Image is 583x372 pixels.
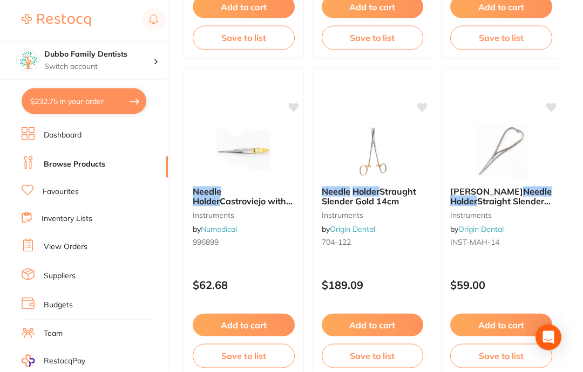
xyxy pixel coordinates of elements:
[322,211,424,219] small: instruments
[44,328,63,339] a: Team
[450,186,523,197] span: [PERSON_NAME]
[450,196,477,206] em: Holder
[193,196,293,226] span: Castroviejo with Tungsten Carbide, Straight 14.5cm
[450,314,552,336] button: Add to cart
[201,224,237,234] a: Numedical
[450,344,552,368] button: Save to list
[322,344,424,368] button: Save to list
[458,224,504,234] a: Origin Dental
[535,325,561,350] div: Open Intercom Messenger
[523,186,552,197] em: Needle
[43,187,79,197] a: Favourites
[450,237,499,247] span: INST-MAH-14
[22,355,85,367] a: RestocqPay
[337,124,408,178] img: Needle Holder Straught Slender Gold 14cm
[322,314,424,336] button: Add to cart
[42,213,92,224] a: Inventory Lists
[352,186,379,197] em: Holder
[322,187,424,206] b: Needle Holder Straught Slender Gold 14cm
[450,279,552,291] p: $59.00
[22,355,35,367] img: RestocqPay
[22,88,146,114] button: $232.75 in your order
[208,124,279,178] img: Needle Holder Castroviejo with Tungsten Carbide, Straight 14.5cm
[44,61,153,72] p: Switch account
[450,224,504,234] span: by
[193,279,295,291] p: $62.68
[193,237,219,247] span: 996899
[322,186,416,206] span: Straught Slender Gold 14cm
[193,26,295,50] button: Save to list
[22,14,91,27] img: Restocq Logo
[193,344,295,368] button: Save to list
[450,26,552,50] button: Save to list
[44,49,153,60] h4: Dubbo Family Dentists
[193,196,220,206] em: Holder
[450,196,551,226] span: Straight Slender - Curved Silver Handle 14cm
[44,271,76,281] a: Suppliers
[322,279,424,291] p: $189.09
[44,356,85,367] span: RestocqPay
[322,237,351,247] span: 704-122
[193,187,295,206] b: Needle Holder Castroviejo with Tungsten Carbide, Straight 14.5cm
[450,211,552,219] small: instruments
[450,187,552,206] b: Mathieu Needle Holder Straight Slender - Curved Silver Handle 14cm
[44,242,87,252] a: View Orders
[44,159,105,170] a: Browse Products
[193,211,295,219] small: instruments
[322,26,424,50] button: Save to list
[193,186,221,197] em: Needle
[44,130,82,141] a: Dashboard
[22,8,91,33] a: Restocq Logo
[44,300,73,311] a: Budgets
[17,50,38,71] img: Dubbo Family Dentists
[193,224,237,234] span: by
[322,224,375,234] span: by
[466,124,537,178] img: Mathieu Needle Holder Straight Slender - Curved Silver Handle 14cm
[193,314,295,336] button: Add to cart
[322,186,350,197] em: Needle
[330,224,375,234] a: Origin Dental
